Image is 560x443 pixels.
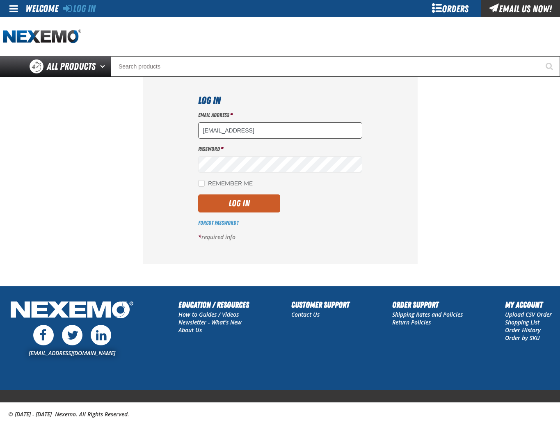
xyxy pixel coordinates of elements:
label: Password [198,145,362,153]
a: How to Guides / Videos [178,311,239,318]
span: All Products [47,59,96,74]
button: Start Searching [539,56,560,77]
a: Order History [505,326,541,334]
a: Forgot Password? [198,219,238,226]
a: Contact Us [291,311,320,318]
h2: My Account [505,299,552,311]
a: Shipping Rates and Policies [392,311,463,318]
a: Log In [63,3,96,14]
input: Remember Me [198,180,205,187]
a: Shopping List [505,318,539,326]
h2: Education / Resources [178,299,249,311]
a: Order by SKU [505,334,540,342]
label: Email Address [198,111,362,119]
p: required info [198,233,362,241]
input: Search [111,56,560,77]
img: Nexemo logo [3,30,81,44]
h1: Log In [198,93,362,108]
a: About Us [178,326,202,334]
a: Return Policies [392,318,431,326]
a: Newsletter - What's New [178,318,242,326]
h2: Customer Support [291,299,350,311]
a: [EMAIL_ADDRESS][DOMAIN_NAME] [29,349,115,357]
button: Log In [198,194,280,212]
a: Upload CSV Order [505,311,552,318]
a: Home [3,30,81,44]
h2: Order Support [392,299,463,311]
button: Open All Products pages [97,56,111,77]
label: Remember Me [198,180,253,188]
img: Nexemo Logo [8,299,136,323]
